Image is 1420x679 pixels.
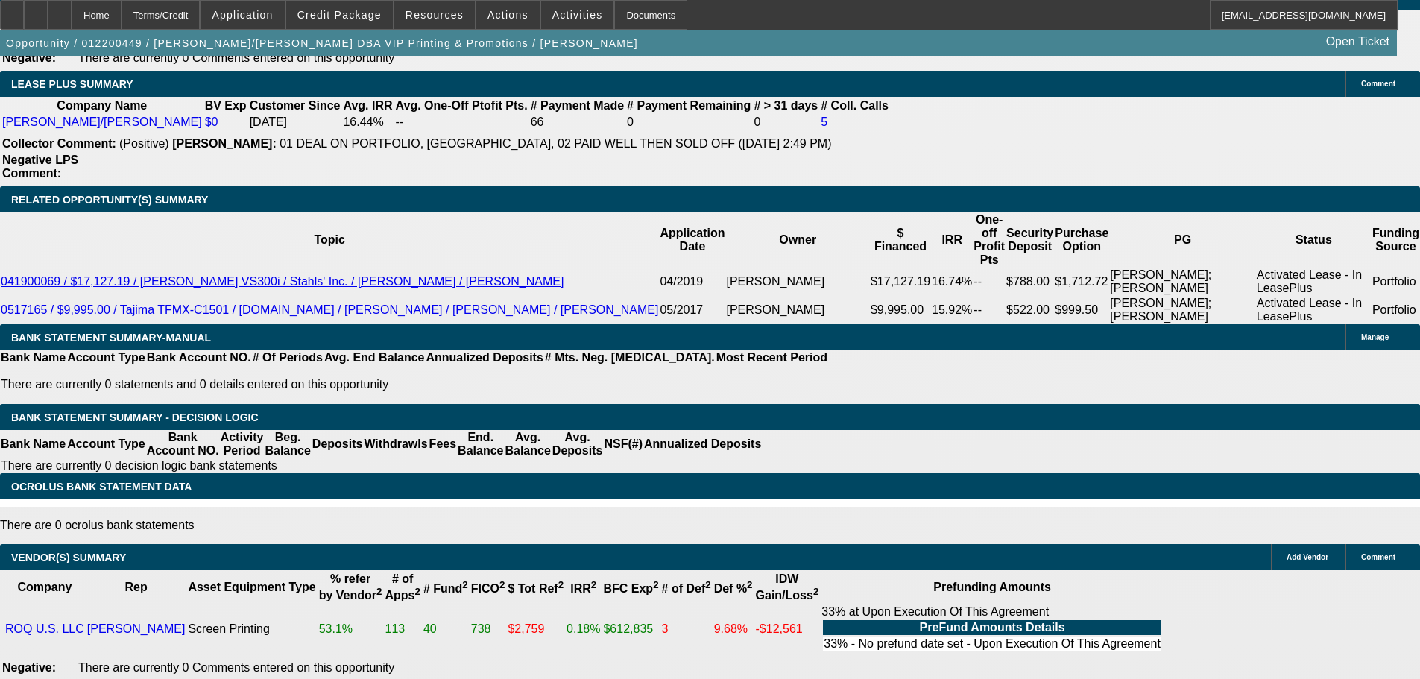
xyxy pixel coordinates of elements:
[754,99,818,112] b: # > 31 days
[119,137,169,150] span: (Positive)
[250,99,341,112] b: Customer Since
[1109,268,1255,296] td: [PERSON_NAME]; [PERSON_NAME]
[1372,296,1420,324] td: Portfolio
[813,586,818,597] sup: 2
[429,430,457,458] th: Fees
[747,579,752,590] sup: 2
[187,604,316,654] td: Screen Printing
[425,350,543,365] th: Annualized Deposits
[471,582,505,595] b: FICO
[146,350,252,365] th: Bank Account NO.
[11,332,211,344] span: BANK STATEMENT SUMMARY-MANUAL
[499,579,505,590] sup: 2
[823,637,1161,651] td: 33% - No prefund date set - Upon Execution Of This Agreement
[457,430,504,458] th: End. Balance
[319,572,382,601] b: % refer by Vendor
[249,115,341,130] td: [DATE]
[659,268,725,296] td: 04/2019
[342,115,393,130] td: 16.44%
[11,411,259,423] span: Bank Statement Summary - Decision Logic
[2,137,116,150] b: Collector Comment:
[1006,212,1054,268] th: Security Deposit
[280,137,831,150] span: 01 DEAL ON PORTFOLIO, [GEOGRAPHIC_DATA], 02 PAID WELL THEN SOLD OFF ([DATE] 2:49 PM)
[1361,80,1395,88] span: Comment
[726,212,870,268] th: Owner
[566,604,601,654] td: 0.18%
[726,268,870,296] td: [PERSON_NAME]
[552,430,604,458] th: Avg. Deposits
[753,115,818,130] td: 0
[1054,268,1109,296] td: $1,712.72
[286,1,393,29] button: Credit Package
[1256,296,1372,324] td: Activated Lease - In LeasePlus
[205,99,247,112] b: BV Exp
[264,430,311,458] th: Beg. Balance
[1287,553,1328,561] span: Add Vendor
[395,115,528,130] td: --
[6,37,638,49] span: Opportunity / 012200449 / [PERSON_NAME]/[PERSON_NAME] DBA VIP Printing & Promotions / [PERSON_NAME]
[385,572,420,601] b: # of Apps
[297,9,382,21] span: Credit Package
[821,99,889,112] b: # Coll. Calls
[414,586,420,597] sup: 2
[252,350,324,365] th: # Of Periods
[653,579,658,590] sup: 2
[920,621,1065,634] b: PreFund Amounts Details
[312,430,364,458] th: Deposits
[57,99,147,112] b: Company Name
[756,572,819,601] b: IDW Gain/Loss
[714,582,753,595] b: Def %
[2,154,78,180] b: Negative LPS Comment:
[973,268,1006,296] td: --
[713,604,754,654] td: 9.68%
[870,212,931,268] th: $ Financed
[821,116,827,128] a: 5
[396,99,528,112] b: Avg. One-Off Ptofit Pts.
[476,1,540,29] button: Actions
[470,604,506,654] td: 738
[705,579,710,590] sup: 2
[507,604,564,654] td: $2,759
[188,581,315,593] b: Asset Equipment Type
[146,430,220,458] th: Bank Account NO.
[487,9,528,21] span: Actions
[591,579,596,590] sup: 2
[508,582,564,595] b: $ Tot Ref
[933,581,1051,593] b: Prefunding Amounts
[343,99,392,112] b: Avg. IRR
[324,350,426,365] th: Avg. End Balance
[5,622,84,635] a: ROQ U.S. LLC
[1256,212,1372,268] th: Status
[504,430,551,458] th: Avg. Balance
[124,581,147,593] b: Rep
[931,296,973,324] td: 15.92%
[1109,212,1255,268] th: PG
[716,350,828,365] th: Most Recent Period
[205,116,218,128] a: $0
[973,296,1006,324] td: --
[376,586,382,597] sup: 2
[66,430,146,458] th: Account Type
[603,430,643,458] th: NSF(#)
[931,212,973,268] th: IRR
[1,378,827,391] p: There are currently 0 statements and 0 details entered on this opportunity
[870,296,931,324] td: $9,995.00
[1372,212,1420,268] th: Funding Source
[1109,296,1255,324] td: [PERSON_NAME]; [PERSON_NAME]
[1372,268,1420,296] td: Portfolio
[643,430,762,458] th: Annualized Deposits
[659,296,725,324] td: 05/2017
[11,194,208,206] span: RELATED OPPORTUNITY(S) SUMMARY
[544,350,716,365] th: # Mts. Neg. [MEDICAL_DATA].
[66,350,146,365] th: Account Type
[423,582,468,595] b: # Fund
[602,604,659,654] td: $612,835
[1256,268,1372,296] td: Activated Lease - In LeasePlus
[931,268,973,296] td: 16.74%
[423,604,469,654] td: 40
[531,99,624,112] b: # Payment Made
[558,579,564,590] sup: 2
[1,303,658,316] a: 0517165 / $9,995.00 / Tajima TFMX-C1501 / [DOMAIN_NAME] / [PERSON_NAME] / [PERSON_NAME] / [PERSON...
[1320,29,1395,54] a: Open Ticket
[726,296,870,324] td: [PERSON_NAME]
